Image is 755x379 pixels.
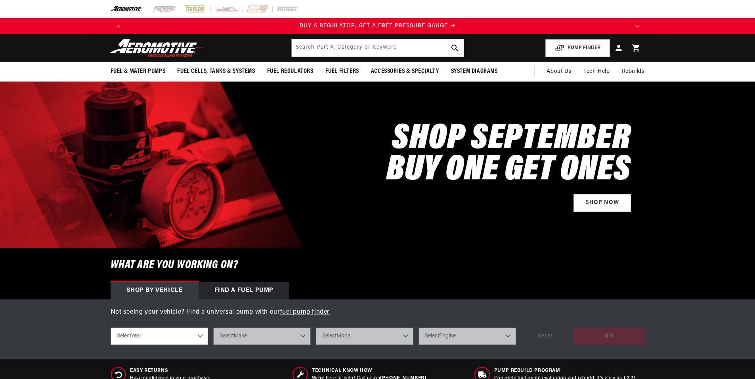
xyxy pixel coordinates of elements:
a: fuel pump finder [280,309,330,315]
span: Fuel & Water Pumps [111,67,166,76]
span: Technical Know How [312,368,426,374]
span: Fuel Regulators [267,67,313,76]
p: Not seeing your vehicle? Find a universal pump with our [111,307,645,318]
summary: Fuel Regulators [261,62,319,81]
span: Pump Rebuild program [494,368,636,374]
span: Rebuilds [622,67,645,76]
span: BUY A REGULATOR, GET A FREE PRESSURE GAUGE [300,23,448,29]
span: Accessories & Specialty [371,67,439,76]
select: Make [213,328,311,345]
span: System Diagrams [451,67,498,76]
summary: System Diagrams [445,62,504,81]
span: Easy Returns [130,368,210,374]
button: Translation missing: en.sections.announcements.next_announcement [629,18,645,34]
a: Shop Now [573,194,631,212]
img: Aeromotive [107,39,206,57]
button: search button [446,39,464,57]
summary: Tech Help [577,62,615,81]
summary: Fuel & Water Pumps [105,62,172,81]
h6: What are you working on? [91,248,665,282]
div: Find a Fuel Pump [199,282,290,299]
span: Fuel Cells, Tanks & Systems [177,67,255,76]
select: Year [111,328,208,345]
button: PUMP FINDER [545,39,610,57]
input: Search by Part Number, Category or Keyword [292,39,464,57]
summary: Fuel Filters [319,62,365,81]
a: BUY A REGULATOR, GET A FREE PRESSURE GAUGE [126,22,629,30]
select: Model [316,328,413,345]
span: About Us [547,69,572,74]
span: Fuel Filters [325,67,359,76]
summary: Rebuilds [616,62,651,81]
div: Announcement [126,22,629,30]
slideshow-component: Translation missing: en.sections.announcements.announcement_bar [91,18,665,34]
summary: Accessories & Specialty [365,62,445,81]
button: Translation missing: en.sections.announcements.previous_announcement [111,18,126,34]
span: Tech Help [583,67,610,76]
h2: SHOP SEPTEMBER BUY ONE GET ONES [386,124,631,187]
summary: Fuel Cells, Tanks & Systems [171,62,261,81]
select: Engine [419,328,516,345]
div: 1 of 4 [126,22,629,30]
div: Shop by vehicle [111,282,199,299]
a: About Us [541,62,577,81]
